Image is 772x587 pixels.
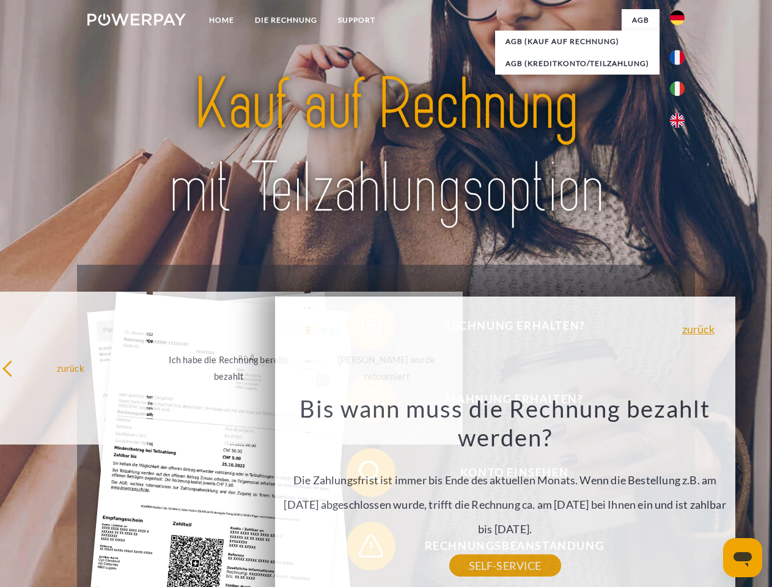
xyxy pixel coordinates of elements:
img: logo-powerpay-white.svg [87,13,186,26]
div: zurück [2,360,139,376]
a: zurück [682,323,715,334]
img: title-powerpay_de.svg [117,59,655,234]
iframe: Schaltfläche zum Öffnen des Messaging-Fensters [723,538,762,577]
a: agb [622,9,660,31]
h3: Bis wann muss die Rechnung bezahlt werden? [282,394,728,452]
a: Home [199,9,244,31]
img: it [670,81,685,96]
img: en [670,113,685,128]
img: de [670,10,685,25]
a: AGB (Kreditkonto/Teilzahlung) [495,53,660,75]
a: AGB (Kauf auf Rechnung) [495,31,660,53]
a: SUPPORT [328,9,386,31]
div: Ich habe die Rechnung bereits bezahlt [160,352,298,385]
a: SELF-SERVICE [449,555,561,577]
a: DIE RECHNUNG [244,9,328,31]
img: fr [670,50,685,65]
div: Die Zahlungsfrist ist immer bis Ende des aktuellen Monats. Wenn die Bestellung z.B. am [DATE] abg... [282,394,728,566]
